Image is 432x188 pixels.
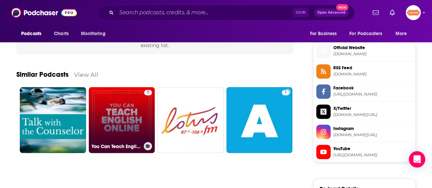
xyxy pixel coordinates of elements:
[406,5,421,20] button: Show profile menu
[116,7,293,18] input: Search podcasts, credits, & more...
[226,87,293,153] a: 1
[333,145,413,151] span: YouTube
[74,71,98,78] a: View All
[316,104,413,119] a: X/Twitter[DOMAIN_NAME][URL]
[282,90,290,95] a: 1
[147,89,149,96] span: 5
[370,7,381,18] a: Show notifications dropdown
[349,29,382,39] span: For Podcasters
[395,29,407,39] span: More
[333,65,413,71] span: RSS Feed
[333,125,413,131] span: Instagram
[316,125,413,139] a: Instagram[DOMAIN_NAME][URL]
[76,27,114,40] button: open menu
[336,4,348,11] span: New
[333,52,413,57] span: myonlineschooling.co.uk
[81,29,105,39] span: Monitoring
[305,27,345,40] button: open menu
[144,90,152,95] a: 5
[316,44,413,58] a: Official Website[DOMAIN_NAME]
[409,151,425,168] div: Open Intercom Messenger
[333,45,413,51] span: Official Website
[310,29,337,39] span: For Business
[316,64,413,78] a: RSS Feed[DOMAIN_NAME]
[333,132,413,137] span: instagram.com/myonlineschooling
[89,87,155,153] a: 5You Can Teach English Online
[345,27,392,40] button: open menu
[333,105,413,111] span: X/Twitter
[54,29,69,39] span: Charts
[50,27,73,40] a: Charts
[317,11,346,14] span: Open Advanced
[333,85,413,91] span: Facebook
[316,84,413,99] a: Facebook[URL][DOMAIN_NAME]
[391,27,416,40] button: open menu
[333,112,413,117] span: twitter.com/myonlinesch
[293,8,309,17] span: Ctrl K
[21,29,41,39] span: Podcasts
[16,27,50,40] button: open menu
[98,5,354,20] div: Search podcasts, credits, & more...
[333,152,413,157] span: https://www.youtube.com/@myonlineschooling3419
[16,70,69,79] a: Similar Podcasts
[92,143,141,149] h3: You Can Teach English Online
[333,72,413,77] span: feeds.captivate.fm
[387,7,398,18] a: Show notifications dropdown
[333,92,413,97] span: https://www.facebook.com/myonlineschooling
[406,5,421,20] span: Logged in as brookesanches
[406,5,421,20] img: User Profile
[316,145,413,159] a: YouTube[URL][DOMAIN_NAME]
[284,89,287,96] span: 1
[314,9,349,17] button: Open AdvancedNew
[11,6,77,19] img: Podchaser - Follow, Share and Rate Podcasts
[31,34,278,48] span: There are no lists that include "The My Online Schooling Podcast" . You can to a new or existing ...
